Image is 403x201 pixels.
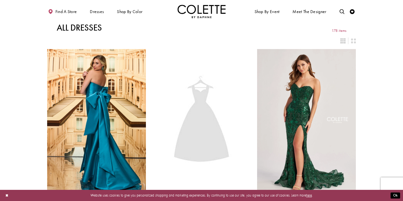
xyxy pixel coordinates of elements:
span: 178 items [332,29,346,33]
button: Submit Dialog [391,192,400,198]
h1: All Dresses [57,23,102,32]
a: Toggle search [338,5,346,18]
a: Check Wishlist [349,5,356,18]
p: Website uses cookies to give you personalized shopping and marketing experiences. By continuing t... [35,192,368,198]
span: Shop By Event [255,9,280,14]
img: Colette by Daphne [177,5,226,18]
span: Switch layout to 3 columns [341,39,345,43]
a: Find a store [47,5,78,18]
span: Shop by color [116,5,144,18]
span: Dresses [90,9,104,14]
span: Shop by color [117,9,142,14]
a: here [306,193,312,197]
button: Close Dialog [3,191,11,200]
span: Shop By Event [253,5,281,18]
a: Visit Colette by Daphne Style No. CL8470 Page [47,49,146,193]
a: Visit Colette by Daphne Style No. CL8440 Page [257,49,356,193]
span: Dresses [89,5,105,18]
span: Find a store [55,9,77,14]
a: Visit Colette by Daphne Style No. CL8405 Page [152,49,251,193]
span: Meet the designer [292,9,326,14]
span: Switch layout to 2 columns [351,39,356,43]
div: Layout Controls [44,35,359,46]
a: Visit Home Page [177,5,226,18]
a: Meet the designer [291,5,328,18]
